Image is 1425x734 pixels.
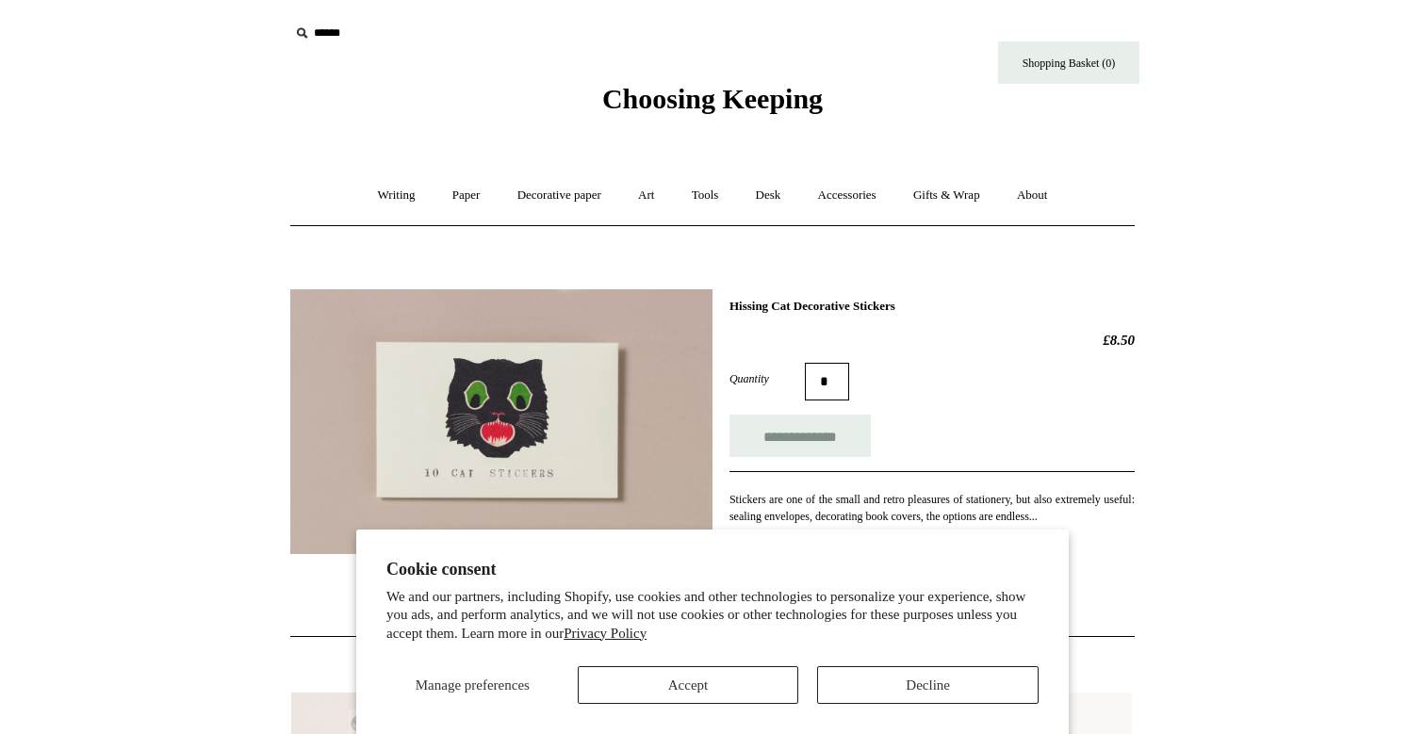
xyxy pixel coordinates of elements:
[386,588,1039,644] p: We and our partners, including Shopify, use cookies and other technologies to personalize your ex...
[241,656,1184,671] h4: Related Products
[729,299,1135,314] h1: Hissing Cat Decorative Stickers
[386,666,559,704] button: Manage preferences
[386,560,1039,579] h2: Cookie consent
[739,171,798,220] a: Desk
[602,83,823,114] span: Choosing Keeping
[416,677,530,693] span: Manage preferences
[361,171,433,220] a: Writing
[896,171,997,220] a: Gifts & Wrap
[729,491,1135,525] p: Stickers are one of the small and retro pleasures of stationery, but also extremely useful: seali...
[1000,171,1065,220] a: About
[675,171,736,220] a: Tools
[621,171,671,220] a: Art
[564,626,647,641] a: Privacy Policy
[729,370,805,387] label: Quantity
[602,98,823,111] a: Choosing Keeping
[435,171,498,220] a: Paper
[998,41,1139,84] a: Shopping Basket (0)
[578,666,799,704] button: Accept
[817,666,1039,704] button: Decline
[801,171,893,220] a: Accessories
[290,289,712,554] img: Hissing Cat Decorative Stickers
[500,171,618,220] a: Decorative paper
[729,332,1135,349] h2: £8.50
